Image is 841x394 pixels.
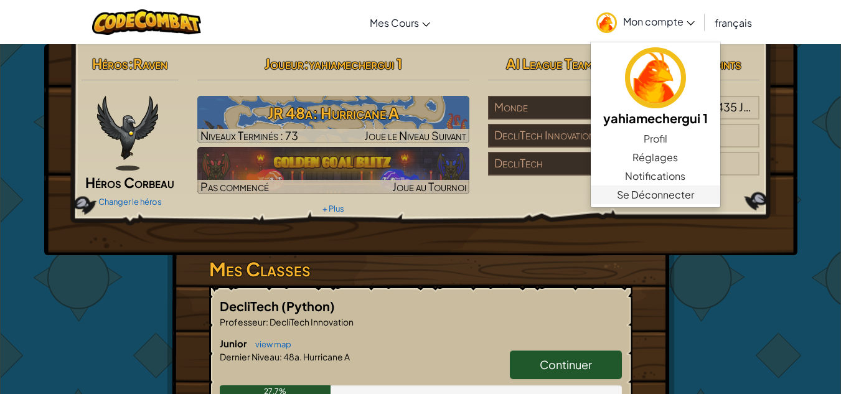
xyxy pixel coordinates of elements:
h5: yahiamechergui 1 [603,108,708,128]
a: Changer le héros [98,197,162,207]
img: avatar [596,12,617,33]
div: Monde [488,96,624,120]
span: Joue au Tournoi [392,179,466,194]
a: + Plus [322,204,344,213]
a: Profil [591,129,720,148]
span: Dernier Niveau [220,351,280,362]
img: raven-paper-doll.png [97,96,158,171]
span: Joueurs [739,100,776,114]
span: Junior [220,337,249,349]
span: Héros Corbeau [85,174,174,191]
span: Niveaux Terminés : 73 [200,128,298,143]
h3: Mes Classes [209,255,632,283]
a: Réglages [591,148,720,167]
span: Mes Cours [370,16,419,29]
span: français [715,16,752,29]
span: Raven [133,55,167,72]
span: Hurricane A [302,351,350,362]
span: Joue le Niveau Suivant [364,128,466,143]
a: français [708,6,758,39]
a: Notifications [591,167,720,185]
a: Se Déconnecter [591,185,720,204]
span: Notifications [625,169,685,184]
div: DecliTech Innovation [488,124,624,148]
a: view map [249,339,291,349]
span: Mon compte [623,15,695,28]
span: Héros [92,55,128,72]
img: JR 48a: Hurricane A [197,96,469,143]
span: (Python) [281,298,335,314]
a: yahiamechergui 1 [591,45,720,129]
img: CodeCombat logo [92,9,201,35]
a: DecliTech#19/86Joueurs [488,164,760,178]
div: DecliTech [488,152,624,176]
span: yahiamechergui 1 [309,55,402,72]
a: Monde#1 143 743/7 924 435Joueurs [488,108,760,122]
img: avatar [625,47,686,108]
span: : [280,351,282,362]
img: Golden Goal [197,147,469,194]
span: : [266,316,268,327]
span: : [128,55,133,72]
span: Pas commencé [200,179,269,194]
span: Continuer [540,357,592,372]
span: Joueur [265,55,304,72]
h3: JR 48a: Hurricane A [197,99,469,127]
span: : [304,55,309,72]
a: Joue le Niveau Suivant [197,96,469,143]
a: Mes Cours [364,6,436,39]
span: DecliTech [220,298,281,314]
a: DecliTech Innovation#31/118Joueurs [488,136,760,150]
span: DecliTech Innovation [268,316,354,327]
span: Professeur [220,316,266,327]
span: 48a. [282,351,302,362]
span: AI League Team Rankings [506,55,647,72]
a: Mon compte [590,2,701,42]
a: Pas commencéJoue au Tournoi [197,147,469,194]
